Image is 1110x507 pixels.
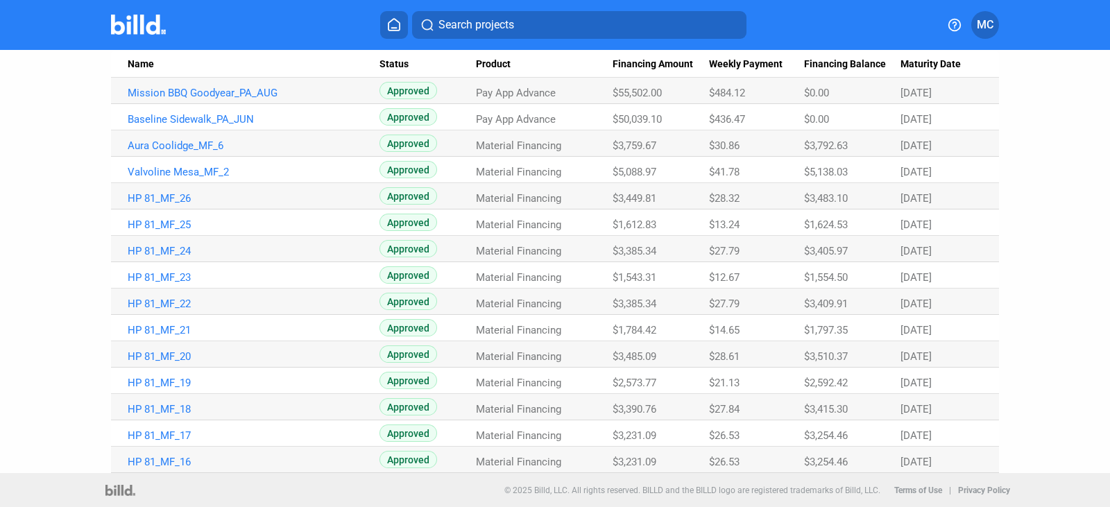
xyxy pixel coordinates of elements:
[804,139,848,152] span: $3,792.63
[804,192,848,205] span: $3,483.10
[476,350,561,363] span: Material Financing
[379,135,437,152] span: Approved
[804,58,900,71] div: Financing Balance
[128,113,379,126] a: Baseline Sidewalk_PA_JUN
[379,187,437,205] span: Approved
[476,113,556,126] span: Pay App Advance
[900,58,961,71] span: Maturity Date
[900,350,932,363] span: [DATE]
[128,377,379,389] a: HP 81_MF_19
[128,58,154,71] span: Name
[379,58,476,71] div: Status
[476,58,613,71] div: Product
[613,192,656,205] span: $3,449.81
[128,456,379,468] a: HP 81_MF_16
[379,58,409,71] span: Status
[128,245,379,257] a: HP 81_MF_24
[709,350,740,363] span: $28.61
[613,350,656,363] span: $3,485.09
[438,17,514,33] span: Search projects
[709,113,745,126] span: $436.47
[709,139,740,152] span: $30.86
[894,485,942,495] b: Terms of Use
[804,324,848,336] span: $1,797.35
[804,271,848,284] span: $1,554.50
[476,218,561,231] span: Material Financing
[504,485,880,495] p: © 2025 Billd, LLC. All rights reserved. BILLD and the BILLD logo are registered trademarks of Bil...
[709,166,740,178] span: $41.78
[476,429,561,442] span: Material Financing
[709,245,740,257] span: $27.79
[900,139,932,152] span: [DATE]
[900,456,932,468] span: [DATE]
[900,298,932,310] span: [DATE]
[613,218,656,231] span: $1,612.83
[804,298,848,310] span: $3,409.91
[709,377,740,389] span: $21.13
[613,271,656,284] span: $1,543.31
[379,372,437,389] span: Approved
[379,451,437,468] span: Approved
[709,58,805,71] div: Weekly Payment
[128,403,379,415] a: HP 81_MF_18
[476,377,561,389] span: Material Financing
[613,113,662,126] span: $50,039.10
[613,139,656,152] span: $3,759.67
[476,456,561,468] span: Material Financing
[613,245,656,257] span: $3,385.34
[900,403,932,415] span: [DATE]
[613,166,656,178] span: $5,088.97
[900,429,932,442] span: [DATE]
[128,139,379,152] a: Aura Coolidge_MF_6
[476,298,561,310] span: Material Financing
[804,377,848,389] span: $2,592.42
[900,192,932,205] span: [DATE]
[709,456,740,468] span: $26.53
[613,456,656,468] span: $3,231.09
[709,324,740,336] span: $14.65
[900,271,932,284] span: [DATE]
[128,87,379,99] a: Mission BBQ Goodyear_PA_AUG
[476,271,561,284] span: Material Financing
[709,298,740,310] span: $27.79
[900,58,982,71] div: Maturity Date
[379,214,437,231] span: Approved
[900,245,932,257] span: [DATE]
[613,429,656,442] span: $3,231.09
[900,87,932,99] span: [DATE]
[804,350,848,363] span: $3,510.37
[900,377,932,389] span: [DATE]
[709,192,740,205] span: $28.32
[613,58,709,71] div: Financing Amount
[709,271,740,284] span: $12.67
[128,192,379,205] a: HP 81_MF_26
[900,166,932,178] span: [DATE]
[476,192,561,205] span: Material Financing
[105,485,135,496] img: logo
[128,271,379,284] a: HP 81_MF_23
[971,11,999,39] button: MC
[128,429,379,442] a: HP 81_MF_17
[804,429,848,442] span: $3,254.46
[949,485,951,495] p: |
[412,11,746,39] button: Search projects
[379,82,437,99] span: Approved
[379,108,437,126] span: Approved
[709,403,740,415] span: $27.84
[613,403,656,415] span: $3,390.76
[476,166,561,178] span: Material Financing
[379,240,437,257] span: Approved
[128,350,379,363] a: HP 81_MF_20
[476,403,561,415] span: Material Financing
[128,218,379,231] a: HP 81_MF_25
[379,424,437,442] span: Approved
[804,218,848,231] span: $1,624.53
[804,113,829,126] span: $0.00
[613,298,656,310] span: $3,385.34
[476,87,556,99] span: Pay App Advance
[804,87,829,99] span: $0.00
[111,15,166,35] img: Billd Company Logo
[709,429,740,442] span: $26.53
[709,87,745,99] span: $484.12
[900,113,932,126] span: [DATE]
